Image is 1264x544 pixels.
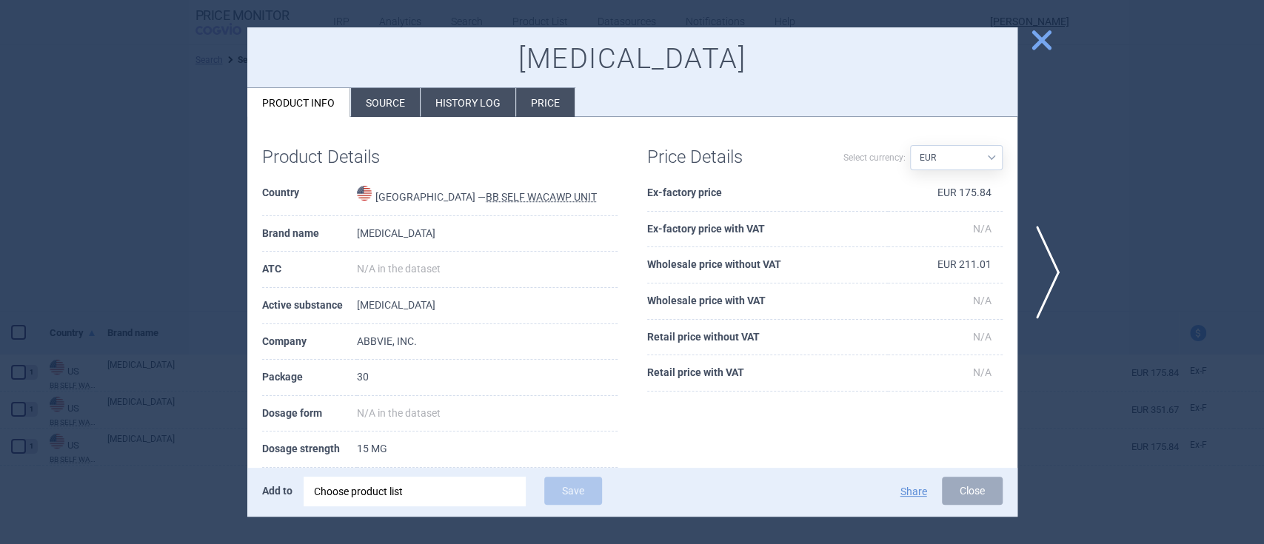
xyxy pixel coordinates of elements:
[516,88,575,117] li: Price
[647,355,888,392] th: Retail price with VAT
[357,216,617,252] td: [MEDICAL_DATA]
[262,147,440,168] h1: Product Details
[262,360,358,396] th: Package
[973,366,992,378] span: N/A
[304,477,526,506] div: Choose product list
[262,252,358,288] th: ATC
[262,477,292,505] p: Add to
[262,288,358,324] th: Active substance
[647,247,888,283] th: Wholesale price without VAT
[357,360,617,396] td: 30
[888,247,1003,283] td: EUR 211.01
[357,175,617,216] td: [GEOGRAPHIC_DATA] —
[262,431,358,468] th: Dosage strength
[262,216,358,252] th: Brand name
[247,88,350,117] li: Product info
[647,175,888,212] th: Ex-factory price
[942,477,1003,505] button: Close
[973,295,992,306] span: N/A
[262,324,358,360] th: Company
[973,331,992,343] span: N/A
[888,175,1003,212] td: EUR 175.84
[843,145,906,170] label: Select currency:
[973,223,992,235] span: N/A
[357,324,617,360] td: ABBVIE, INC.
[421,88,515,117] li: History log
[262,42,1003,76] h1: [MEDICAL_DATA]
[262,175,358,216] th: Country
[544,477,602,505] button: Save
[486,191,597,203] abbr: BB SELF WACAWP UNIT — Free online database of Self Administered drugs provided by BuyandBill.com ...
[357,407,441,419] span: N/A in the dataset
[351,88,420,117] li: Source
[314,477,515,506] div: Choose product list
[357,431,617,468] td: 15 MG
[262,396,358,432] th: Dosage form
[647,283,888,320] th: Wholesale price with VAT
[357,186,372,201] img: United States
[900,486,927,497] button: Share
[647,147,825,168] h1: Price Details
[357,288,617,324] td: [MEDICAL_DATA]
[647,320,888,356] th: Retail price without VAT
[357,263,441,275] span: N/A in the dataset
[647,212,888,248] th: Ex-factory price with VAT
